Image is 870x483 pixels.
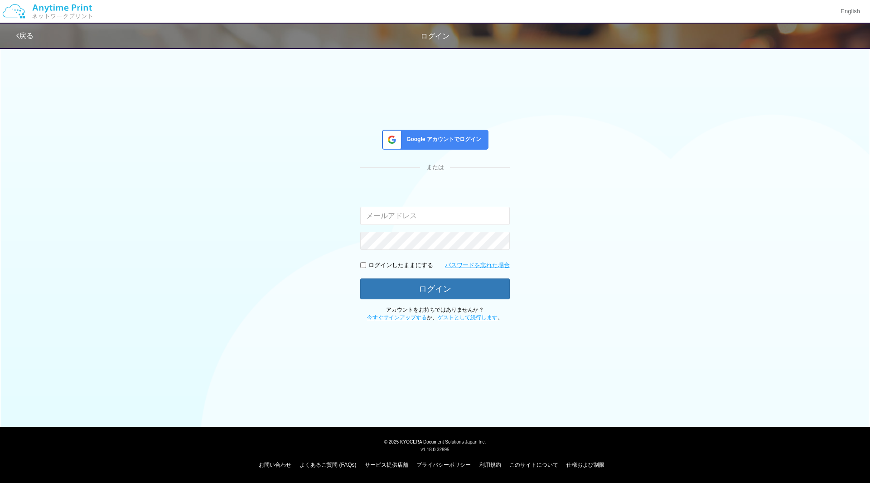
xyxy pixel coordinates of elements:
[360,306,510,322] p: アカウントをお持ちではありませんか？
[300,462,356,468] a: よくあるご質問 (FAQs)
[384,439,486,444] span: © 2025 KYOCERA Document Solutions Japan Inc.
[438,314,498,321] a: ゲストとして続行します
[566,462,604,468] a: 仕様および制限
[360,278,510,299] button: ログイン
[360,207,510,225] input: メールアドレス
[479,462,501,468] a: 利用規約
[445,261,510,270] a: パスワードを忘れた場合
[259,462,291,468] a: お問い合わせ
[367,314,503,321] span: か、 。
[367,314,427,321] a: 今すぐサインアップする
[420,32,449,40] span: ログイン
[365,462,408,468] a: サービス提供店舗
[509,462,558,468] a: このサイトについて
[368,261,433,270] p: ログインしたままにする
[16,32,34,39] a: 戻る
[416,462,471,468] a: プライバシーポリシー
[420,447,449,452] span: v1.18.0.32895
[403,136,481,143] span: Google アカウントでログイン
[360,163,510,172] div: または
